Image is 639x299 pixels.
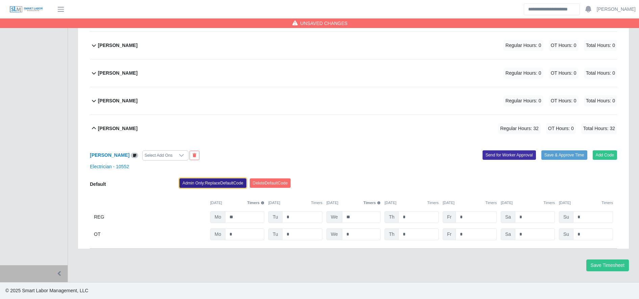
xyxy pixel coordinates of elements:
span: OT Hours: 0 [549,68,579,79]
button: Timers [601,200,613,206]
span: Regular Hours: 32 [498,123,541,134]
span: Mo [210,211,225,223]
div: [DATE] [385,200,439,206]
span: Th [385,211,399,223]
span: Unsaved Changes [300,20,348,27]
span: We [326,211,342,223]
a: Electrician - 10552 [90,164,129,169]
div: [DATE] [268,200,322,206]
div: [DATE] [501,200,555,206]
button: DeleteDefaultCode [250,178,291,188]
span: Fr [443,228,456,240]
div: [DATE] [443,200,497,206]
span: Su [559,228,573,240]
button: Admin Only:ReplaceDefaultCode [179,178,246,188]
div: OT [94,228,206,240]
button: Timers [427,200,439,206]
div: Select Add Ons [143,151,175,160]
a: [PERSON_NAME] [90,152,129,158]
button: [PERSON_NAME] Regular Hours: 0 OT Hours: 0 Total Hours: 0 [90,59,617,87]
b: [PERSON_NAME] [98,42,138,49]
button: Timers [543,200,555,206]
button: Save & Approve Time [541,150,587,160]
span: Total Hours: 0 [584,95,617,106]
button: [PERSON_NAME] Regular Hours: 32 OT Hours: 0 Total Hours: 32 [90,115,617,142]
button: Add Code [593,150,617,160]
button: End Worker & Remove from the Timesheet [190,151,199,160]
b: [PERSON_NAME] [98,97,138,104]
span: Total Hours: 32 [581,123,617,134]
span: Sa [501,228,515,240]
span: Tu [268,228,282,240]
button: [PERSON_NAME] Regular Hours: 0 OT Hours: 0 Total Hours: 0 [90,87,617,115]
button: Save Timesheet [586,259,629,271]
button: [PERSON_NAME] Regular Hours: 0 OT Hours: 0 Total Hours: 0 [90,32,617,59]
a: [PERSON_NAME] [597,6,636,13]
span: Sa [501,211,515,223]
b: [PERSON_NAME] [98,125,138,132]
div: [DATE] [210,200,264,206]
span: Regular Hours: 0 [503,68,543,79]
span: Total Hours: 0 [584,68,617,79]
div: [DATE] [559,200,613,206]
span: Th [385,228,399,240]
span: Mo [210,228,225,240]
span: Fr [443,211,456,223]
a: View/Edit Notes [131,152,138,158]
span: Su [559,211,573,223]
span: Regular Hours: 0 [503,95,543,106]
button: Timers [485,200,497,206]
span: OT Hours: 0 [546,123,576,134]
b: [PERSON_NAME] [98,70,138,77]
button: Timers [247,200,265,206]
span: OT Hours: 0 [549,40,579,51]
span: Total Hours: 0 [584,40,617,51]
div: REG [94,211,206,223]
div: [DATE] [326,200,380,206]
span: © 2025 Smart Labor Management, LLC [5,288,88,293]
button: Send for Worker Approval [483,150,536,160]
img: SLM Logo [9,6,43,13]
button: Timers [364,200,381,206]
button: Timers [311,200,322,206]
span: Tu [268,211,282,223]
b: Default [90,181,106,187]
span: Regular Hours: 0 [503,40,543,51]
input: Search [524,3,580,15]
span: OT Hours: 0 [549,95,579,106]
span: We [326,228,342,240]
